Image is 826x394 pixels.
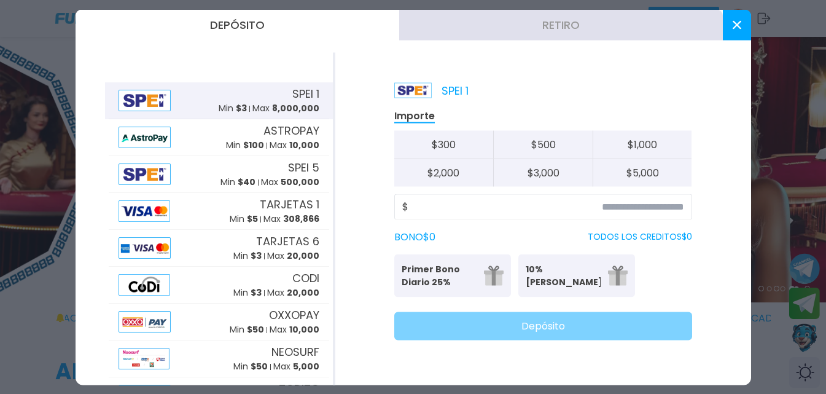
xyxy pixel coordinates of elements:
[588,230,692,243] p: TODOS LOS CREDITOS $ 0
[272,102,319,114] span: 8,000,000
[402,262,477,288] p: Primer Bono Diario 25%
[219,102,247,115] p: Min
[119,347,169,369] img: Alipay
[256,233,319,250] span: TARJETAS 6
[261,176,319,189] p: Max
[119,163,171,184] img: Alipay
[287,286,319,299] span: 20,000
[119,310,171,332] img: Alipay
[251,360,268,372] span: $ 50
[247,323,264,336] span: $ 50
[394,312,692,340] button: Depósito
[283,213,319,225] span: 308,866
[288,159,319,176] span: SPEI 5
[593,130,692,159] button: $1,000
[394,254,511,297] button: Primer Bono Diario 25%
[230,323,264,336] p: Min
[119,126,171,148] img: Alipay
[263,213,319,226] p: Max
[119,89,171,111] img: Alipay
[236,102,247,114] span: $ 3
[484,266,504,285] img: gift
[493,159,593,186] button: $3,000
[267,250,319,262] p: Max
[220,176,255,189] p: Min
[526,262,601,288] p: 10% [PERSON_NAME]
[270,323,319,336] p: Max
[251,286,262,299] span: $ 3
[105,303,333,340] button: AlipayOXXOPAYMin $50Max 10,000
[260,196,319,213] span: TARJETAS 1
[289,139,319,151] span: 10,000
[233,286,262,299] p: Min
[394,82,432,98] img: Platform Logo
[105,156,333,192] button: AlipaySPEI 5Min $40Max 500,000
[247,213,258,225] span: $ 5
[105,82,333,119] button: AlipaySPEI 1Min $3Max 8,000,000
[608,266,628,285] img: gift
[119,237,171,258] img: Alipay
[119,200,170,221] img: Alipay
[119,274,170,295] img: Alipay
[493,130,593,159] button: $500
[518,254,635,297] button: 10% [PERSON_NAME]
[105,340,333,377] button: AlipayNEOSURFMin $50Max 5,000
[293,360,319,372] span: 5,000
[402,199,408,214] span: $
[76,9,399,40] button: Depósito
[394,159,494,186] button: $2,000
[251,250,262,262] span: $ 3
[269,307,319,323] span: OXXOPAY
[267,286,319,299] p: Max
[287,250,319,262] span: 20,000
[238,176,255,188] span: $ 40
[394,130,494,159] button: $300
[593,159,692,186] button: $5,000
[252,102,319,115] p: Max
[271,344,319,360] span: NEOSURF
[105,266,333,303] button: AlipayCODIMin $3Max 20,000
[289,323,319,336] span: 10,000
[105,192,333,229] button: AlipayTARJETAS 1Min $5Max 308,866
[105,229,333,266] button: AlipayTARJETAS 6Min $3Max 20,000
[292,85,319,102] span: SPEI 1
[292,270,319,286] span: CODI
[394,109,435,123] p: Importe
[233,360,268,373] p: Min
[399,9,723,40] button: Retiro
[394,82,469,98] p: SPEI 1
[394,229,435,244] label: BONO $ 0
[226,139,264,152] p: Min
[270,139,319,152] p: Max
[273,360,319,373] p: Max
[233,250,262,262] p: Min
[230,213,258,226] p: Min
[243,139,264,151] span: $ 100
[281,176,319,188] span: 500,000
[105,119,333,156] button: AlipayASTROPAYMin $100Max 10,000
[263,122,319,139] span: ASTROPAY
